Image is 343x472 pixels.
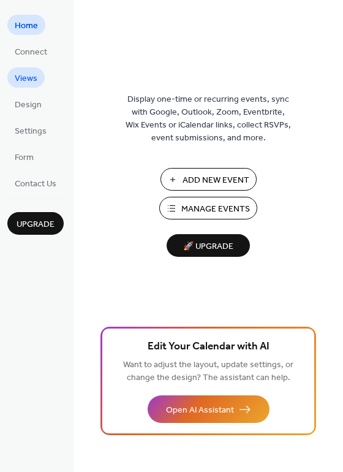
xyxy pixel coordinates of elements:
span: Upgrade [17,218,55,231]
button: Open AI Assistant [148,395,269,423]
span: Display one-time or recurring events, sync with Google, Outlook, Zoom, Eventbrite, Wix Events or ... [126,93,291,145]
span: Form [15,151,34,164]
a: Settings [7,120,54,140]
button: Upgrade [7,212,64,235]
a: Design [7,94,49,114]
button: 🚀 Upgrade [167,234,250,257]
a: Connect [7,41,55,61]
span: Settings [15,125,47,138]
a: Form [7,147,41,167]
a: Contact Us [7,173,64,193]
span: Edit Your Calendar with AI [148,338,269,356]
span: Manage Events [181,203,250,216]
span: Contact Us [15,178,56,191]
span: Open AI Assistant [166,404,234,417]
span: Want to adjust the layout, update settings, or change the design? The assistant can help. [123,357,293,386]
span: Home [15,20,38,32]
button: Manage Events [159,197,257,219]
button: Add New Event [160,168,257,191]
a: Home [7,15,45,35]
span: Add New Event [183,174,249,187]
a: Views [7,67,45,88]
span: Connect [15,46,47,59]
span: 🚀 Upgrade [174,238,243,255]
span: Design [15,99,42,112]
span: Views [15,72,37,85]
